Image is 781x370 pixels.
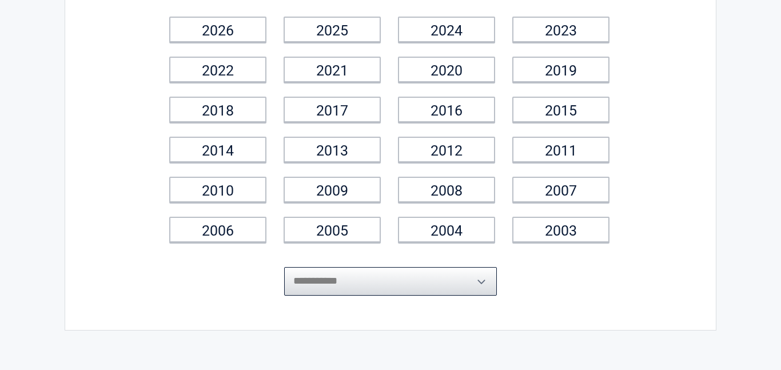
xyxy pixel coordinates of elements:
[169,217,266,242] a: 2006
[398,17,495,42] a: 2024
[284,217,381,242] a: 2005
[512,217,609,242] a: 2003
[398,97,495,122] a: 2016
[169,177,266,202] a: 2010
[512,97,609,122] a: 2015
[284,177,381,202] a: 2009
[284,137,381,162] a: 2013
[284,57,381,82] a: 2021
[169,97,266,122] a: 2018
[512,177,609,202] a: 2007
[512,137,609,162] a: 2011
[169,57,266,82] a: 2022
[284,17,381,42] a: 2025
[169,137,266,162] a: 2014
[512,57,609,82] a: 2019
[398,217,495,242] a: 2004
[398,137,495,162] a: 2012
[512,17,609,42] a: 2023
[398,177,495,202] a: 2008
[284,97,381,122] a: 2017
[169,17,266,42] a: 2026
[398,57,495,82] a: 2020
